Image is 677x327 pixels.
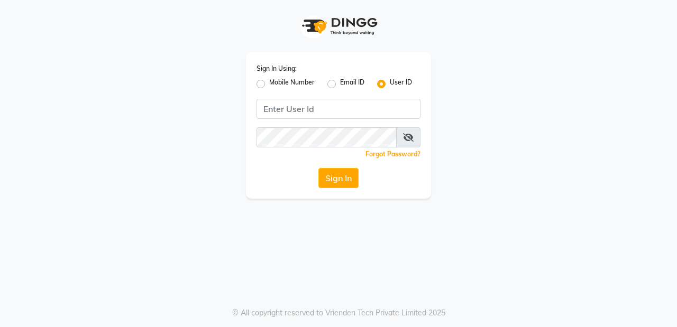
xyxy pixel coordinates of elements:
button: Sign In [318,168,359,188]
img: logo1.svg [296,11,381,42]
label: User ID [390,78,412,90]
label: Email ID [340,78,364,90]
label: Sign In Using: [257,64,297,73]
label: Mobile Number [269,78,315,90]
input: Username [257,99,420,119]
input: Username [257,127,397,147]
a: Forgot Password? [365,150,420,158]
